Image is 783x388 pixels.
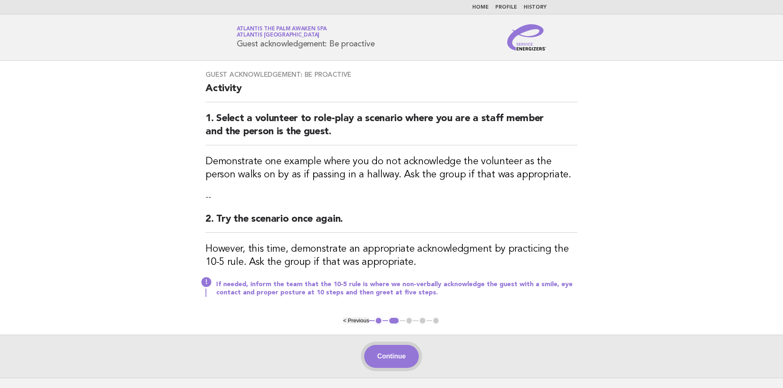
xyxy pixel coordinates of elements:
[495,5,517,10] a: Profile
[206,82,577,102] h2: Activity
[206,213,577,233] h2: 2. Try the scenario once again.
[374,317,383,325] button: 1
[237,26,327,38] a: Atlantis The Palm Awaken SpaAtlantis [GEOGRAPHIC_DATA]
[388,317,400,325] button: 2
[206,243,577,269] h3: However, this time, demonstrate an appropriate acknowledgment by practicing the 10-5 rule. Ask th...
[472,5,489,10] a: Home
[343,317,369,324] button: < Previous
[216,280,577,297] p: If needed, inform the team that the 10-5 rule is where we non-verbally acknowledge the guest with...
[237,27,375,48] h1: Guest acknowledgement: Be proactive
[206,71,577,79] h3: Guest acknowledgement: Be proactive
[364,345,419,368] button: Continue
[524,5,547,10] a: History
[206,112,577,145] h2: 1. Select a volunteer to role-play a scenario where you are a staff member and the person is the ...
[206,155,577,181] h3: Demonstrate one example where you do not acknowledge the volunteer as the person walks on by as i...
[237,33,320,38] span: Atlantis [GEOGRAPHIC_DATA]
[507,24,547,51] img: Service Energizers
[206,191,577,203] p: --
